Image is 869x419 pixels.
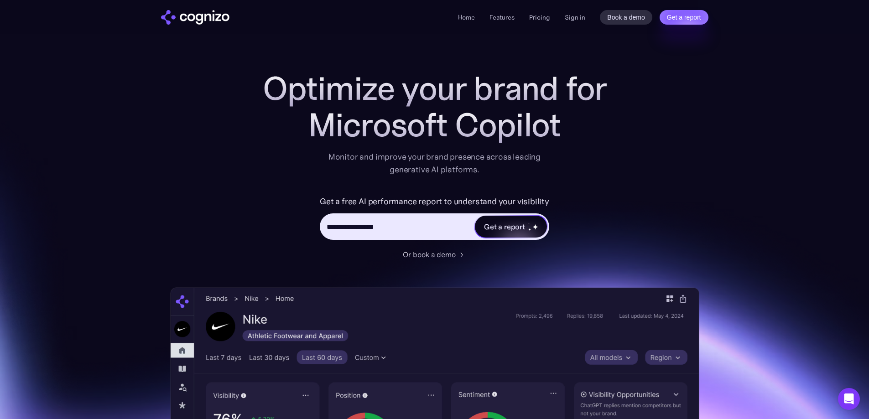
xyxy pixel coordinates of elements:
[484,221,525,232] div: Get a report
[323,150,547,176] div: Monitor and improve your brand presence across leading generative AI platforms.
[474,215,548,238] a: Get a reportstarstarstar
[532,224,538,230] img: star
[838,388,860,410] div: Open Intercom Messenger
[320,194,549,209] label: Get a free AI performance report to understand your visibility
[403,249,467,260] a: Or book a demo
[161,10,229,25] img: cognizo logo
[320,194,549,244] form: Hero URL Input Form
[161,10,229,25] a: home
[458,13,475,21] a: Home
[529,13,550,21] a: Pricing
[565,12,585,23] a: Sign in
[660,10,708,25] a: Get a report
[528,228,531,231] img: star
[489,13,515,21] a: Features
[600,10,652,25] a: Book a demo
[252,107,617,143] div: Microsoft Copilot
[528,222,530,224] img: star
[403,249,456,260] div: Or book a demo
[252,70,617,107] h1: Optimize your brand for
